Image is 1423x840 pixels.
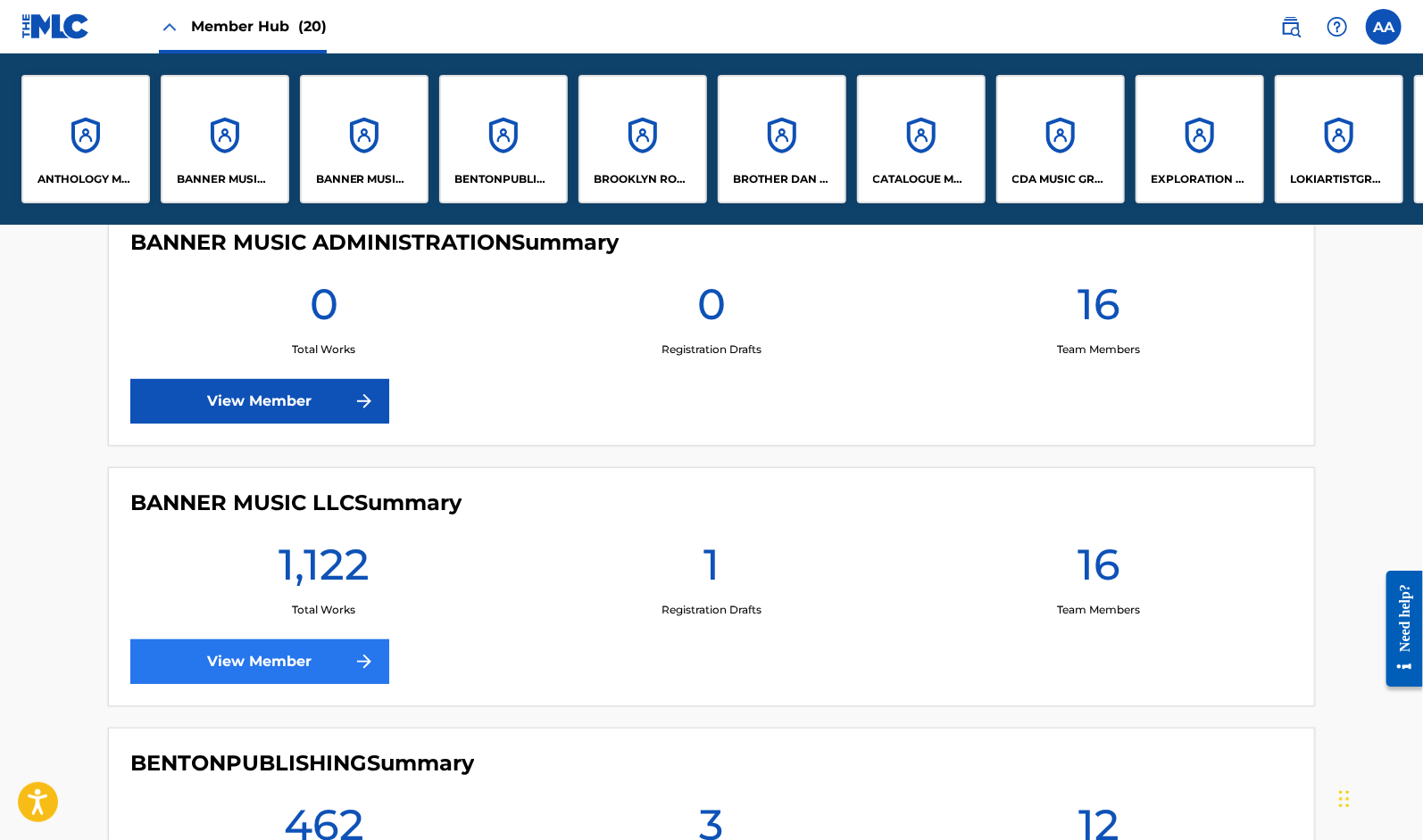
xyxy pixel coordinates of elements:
[130,490,462,516] h4: BANNER MUSIC LLC
[1136,75,1264,203] a: AccountsEXPLORATION GROUP LLC
[130,379,389,424] a: View Member
[662,342,761,358] p: Registration Drafts
[1339,772,1350,826] div: Drag
[1078,538,1120,602] h1: 16
[159,16,180,37] img: Close
[873,171,970,187] p: CATALOGUE MUSIC
[718,75,846,203] a: AccountsBROTHER DAN MUSIC
[1078,277,1120,342] h1: 16
[292,602,355,618] p: Total Works
[161,75,289,203] a: AccountsBANNER MUSIC ADMINISTRATION
[1366,9,1402,45] div: User Menu
[1327,16,1348,37] img: help
[130,750,474,777] h4: BENTONPUBLISHING
[1057,602,1140,618] p: Team Members
[996,75,1125,203] a: AccountsCDA MUSIC GROUP INC.
[310,277,338,342] h1: 0
[703,538,720,602] h1: 1
[455,171,553,187] p: BENTONPUBLISHING
[37,171,135,187] p: ANTHOLOGY MUSIC PUBLISHING
[279,538,370,602] h1: 1,122
[1275,75,1403,203] a: AccountsLOKIARTISTGROUP
[21,13,90,39] img: MLC Logo
[21,75,150,203] a: AccountsANTHOLOGY MUSIC PUBLISHING
[578,75,707,203] a: AccountsBROOKLYN ROCKSTAR PUBLISHING
[439,75,568,203] a: AccountsBENTONPUBLISHING
[1012,171,1110,187] p: CDA MUSIC GROUP INC.
[300,75,429,203] a: AccountsBANNER MUSIC LLC
[130,639,389,684] a: View Member
[697,277,726,342] h1: 0
[1057,342,1140,358] p: Team Members
[316,171,413,187] p: BANNER MUSIC LLC
[354,391,375,412] img: f7272a7cc735f4ea7f67.svg
[354,651,375,672] img: f7272a7cc735f4ea7f67.svg
[177,171,274,187] p: BANNER MUSIC ADMINISTRATION
[1280,16,1302,37] img: search
[1152,171,1249,187] p: EXPLORATION GROUP LLC
[662,602,761,618] p: Registration Drafts
[292,342,355,358] p: Total Works
[1373,556,1423,700] iframe: Resource Center
[1334,754,1423,840] iframe: Chat Widget
[298,18,327,35] span: (20)
[1291,171,1388,187] p: LOKIARTISTGROUP
[1273,9,1309,45] a: Public Search
[734,171,831,187] p: BROTHER DAN MUSIC
[595,171,692,187] p: BROOKLYN ROCKSTAR PUBLISHING
[1319,9,1355,45] div: Help
[857,75,986,203] a: AccountsCATALOGUE MUSIC
[191,16,327,37] span: Member Hub
[130,229,619,256] h4: BANNER MUSIC ADMINISTRATION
